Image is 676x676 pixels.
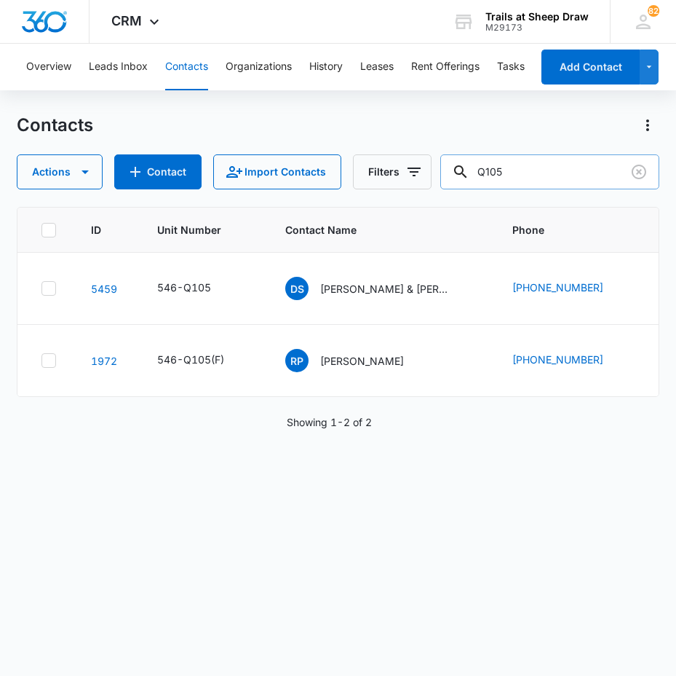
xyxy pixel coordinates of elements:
button: Actions [636,114,659,137]
p: Showing 1-2 of 2 [287,414,372,430]
button: Actions [17,154,102,189]
span: Contact Name [285,222,456,237]
div: notifications count [648,5,659,17]
p: [PERSON_NAME] [320,353,404,369]
div: account id [485,23,589,33]
button: Tasks [497,44,525,90]
button: Leases [360,44,394,90]
a: [PHONE_NUMBER] [512,280,603,295]
button: Filters [353,154,432,189]
div: 546-Q105(F) [157,352,224,367]
span: RP [285,349,309,372]
p: [PERSON_NAME] & [PERSON_NAME] [320,281,451,296]
span: CRM [111,13,142,28]
a: [PHONE_NUMBER] [512,352,603,367]
span: DS [285,277,309,300]
span: Unit Number [157,222,250,237]
div: Contact Name - Ruth Phipps - Select to Edit Field [285,349,430,372]
h1: Contacts [17,114,93,136]
div: Phone - (970) 534-7875 - Select to Edit Field [512,352,629,369]
button: Import Contacts [213,154,341,189]
button: Add Contact [114,154,202,189]
button: Clear [627,160,651,184]
div: Unit Number - 546-Q105(F) - Select to Edit Field [157,352,250,369]
a: Navigate to contact details page for Ruth Phipps [91,355,117,367]
button: History [309,44,343,90]
button: Organizations [226,44,292,90]
div: Contact Name - Dylan Schulze & Emma Moore - Select to Edit Field [285,277,477,300]
div: 546-Q105 [157,280,211,295]
div: Unit Number - 546-Q105 - Select to Edit Field [157,280,237,297]
button: Rent Offerings [411,44,480,90]
span: 82 [648,5,659,17]
button: Add Contact [541,50,640,84]
a: Navigate to contact details page for Dylan Schulze & Emma Moore [91,283,117,295]
input: Search Contacts [440,154,659,189]
span: Phone [512,222,608,237]
button: Contacts [165,44,208,90]
div: Phone - (970) 652-5452 - Select to Edit Field [512,280,629,297]
span: ID [91,222,101,237]
div: account name [485,11,589,23]
button: Overview [26,44,71,90]
button: Leads Inbox [89,44,148,90]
